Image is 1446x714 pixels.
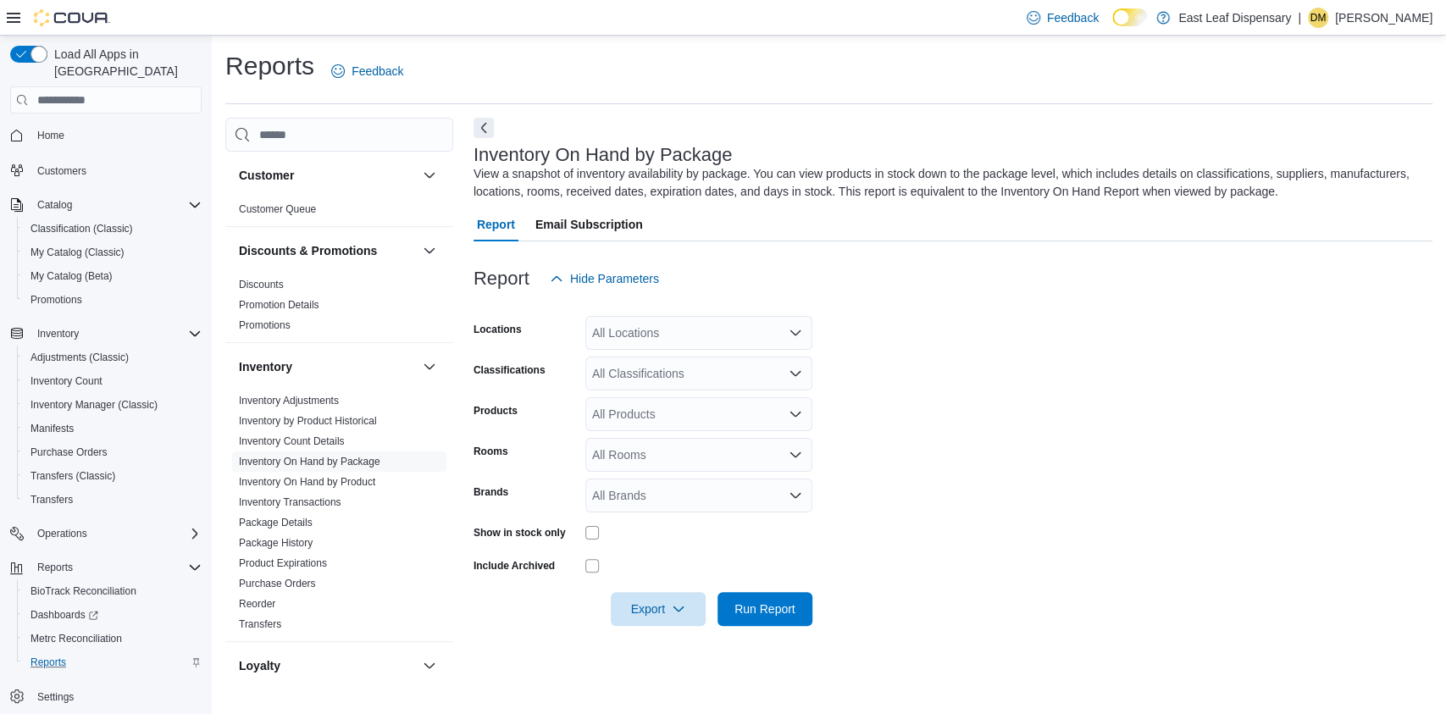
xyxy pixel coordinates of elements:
label: Rooms [474,445,508,458]
span: Manifests [24,418,202,439]
button: Export [611,592,706,626]
p: | [1298,8,1301,28]
button: Home [3,123,208,147]
span: Inventory [37,327,79,340]
span: Dark Mode [1112,26,1113,27]
button: Open list of options [789,448,802,462]
span: Product Expirations [239,556,327,570]
button: My Catalog (Beta) [17,264,208,288]
span: Purchase Orders [30,446,108,459]
span: Inventory [30,324,202,344]
span: Run Report [734,601,795,617]
span: Settings [37,690,74,704]
span: Discounts [239,278,284,291]
button: Discounts & Promotions [239,242,416,259]
span: Customer Queue [239,202,316,216]
button: Discounts & Promotions [419,241,440,261]
a: Transfers [239,618,281,630]
div: Inventory [225,390,453,641]
span: Hide Parameters [570,270,659,287]
button: Customer [419,165,440,185]
h1: Reports [225,49,314,83]
a: My Catalog (Beta) [24,266,119,286]
span: Package Details [239,516,313,529]
span: Inventory by Product Historical [239,414,377,428]
a: Inventory Count Details [239,435,345,447]
a: BioTrack Reconciliation [24,581,143,601]
span: Promotions [30,293,82,307]
span: Manifests [30,422,74,435]
button: Run Report [717,592,812,626]
p: [PERSON_NAME] [1335,8,1432,28]
h3: Discounts & Promotions [239,242,377,259]
button: Operations [30,523,94,544]
button: Reports [30,557,80,578]
a: Inventory On Hand by Product [239,476,375,488]
button: Promotions [17,288,208,312]
span: Reports [30,557,202,578]
button: Inventory [419,357,440,377]
span: Settings [30,686,202,707]
img: Cova [34,9,110,26]
a: Customers [30,161,93,181]
button: Settings [3,684,208,709]
span: Inventory Transactions [239,495,341,509]
button: Inventory Count [17,369,208,393]
button: Inventory Manager (Classic) [17,393,208,417]
span: Transfers [30,493,73,506]
button: Manifests [17,417,208,440]
span: Reorder [239,597,275,611]
a: Purchase Orders [239,578,316,589]
span: Purchase Orders [239,577,316,590]
a: Inventory Transactions [239,496,341,508]
a: Promotions [24,290,89,310]
a: My Catalog (Classic) [24,242,131,263]
span: Promotions [24,290,202,310]
label: Show in stock only [474,526,566,540]
button: Transfers [17,488,208,512]
span: Transfers (Classic) [30,469,115,483]
span: Inventory On Hand by Package [239,455,380,468]
label: Include Archived [474,559,555,573]
span: Classification (Classic) [30,222,133,235]
a: Manifests [24,418,80,439]
a: Purchase Orders [24,442,114,462]
span: Inventory Manager (Classic) [24,395,202,415]
button: Inventory [3,322,208,346]
a: Metrc Reconciliation [24,628,129,649]
a: Feedback [1020,1,1105,35]
button: Open list of options [789,489,802,502]
button: Open list of options [789,407,802,421]
span: Catalog [37,198,72,212]
span: Feedback [352,63,403,80]
a: Home [30,125,71,146]
a: Classification (Classic) [24,219,140,239]
button: Operations [3,522,208,545]
a: Product Expirations [239,557,327,569]
span: Transfers [24,490,202,510]
span: BioTrack Reconciliation [24,581,202,601]
span: Dashboards [24,605,202,625]
button: Catalog [3,193,208,217]
a: Customer Queue [239,203,316,215]
label: Brands [474,485,508,499]
button: My Catalog (Classic) [17,241,208,264]
div: Customer [225,199,453,226]
div: View a snapshot of inventory availability by package. You can view products in stock down to the ... [474,165,1424,201]
button: Catalog [30,195,79,215]
span: Operations [30,523,202,544]
span: Adjustments (Classic) [30,351,129,364]
span: DM [1310,8,1327,28]
h3: Inventory [239,358,292,375]
a: Dashboards [17,603,208,627]
button: Inventory [239,358,416,375]
a: Inventory Manager (Classic) [24,395,164,415]
span: Inventory Count [24,371,202,391]
button: Transfers (Classic) [17,464,208,488]
button: Metrc Reconciliation [17,627,208,650]
span: Transfers [239,617,281,631]
span: Reports [24,652,202,672]
button: Customers [3,158,208,182]
button: Customer [239,167,416,184]
a: Inventory Adjustments [239,395,339,407]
